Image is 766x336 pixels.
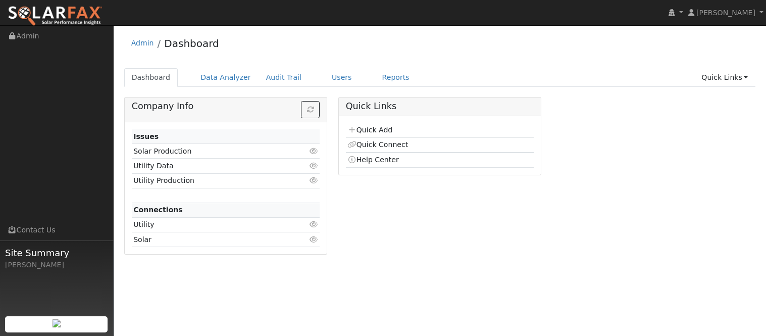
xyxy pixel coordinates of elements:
[53,319,61,327] img: retrieve
[309,236,318,243] i: Click to view
[309,162,318,169] i: Click to view
[309,221,318,228] i: Click to view
[8,6,103,27] img: SolarFax
[5,246,108,260] span: Site Summary
[133,206,183,214] strong: Connections
[347,126,392,134] a: Quick Add
[375,68,417,87] a: Reports
[164,37,219,50] a: Dashboard
[132,159,290,173] td: Utility Data
[346,101,534,112] h5: Quick Links
[132,232,290,247] td: Solar
[347,156,399,164] a: Help Center
[124,68,178,87] a: Dashboard
[133,132,159,140] strong: Issues
[131,39,154,47] a: Admin
[132,173,290,188] td: Utility Production
[5,260,108,270] div: [PERSON_NAME]
[259,68,309,87] a: Audit Trail
[132,217,290,232] td: Utility
[193,68,259,87] a: Data Analyzer
[696,9,755,17] span: [PERSON_NAME]
[324,68,360,87] a: Users
[347,140,408,149] a: Quick Connect
[132,144,290,159] td: Solar Production
[694,68,755,87] a: Quick Links
[132,101,320,112] h5: Company Info
[309,148,318,155] i: Click to view
[309,177,318,184] i: Click to view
